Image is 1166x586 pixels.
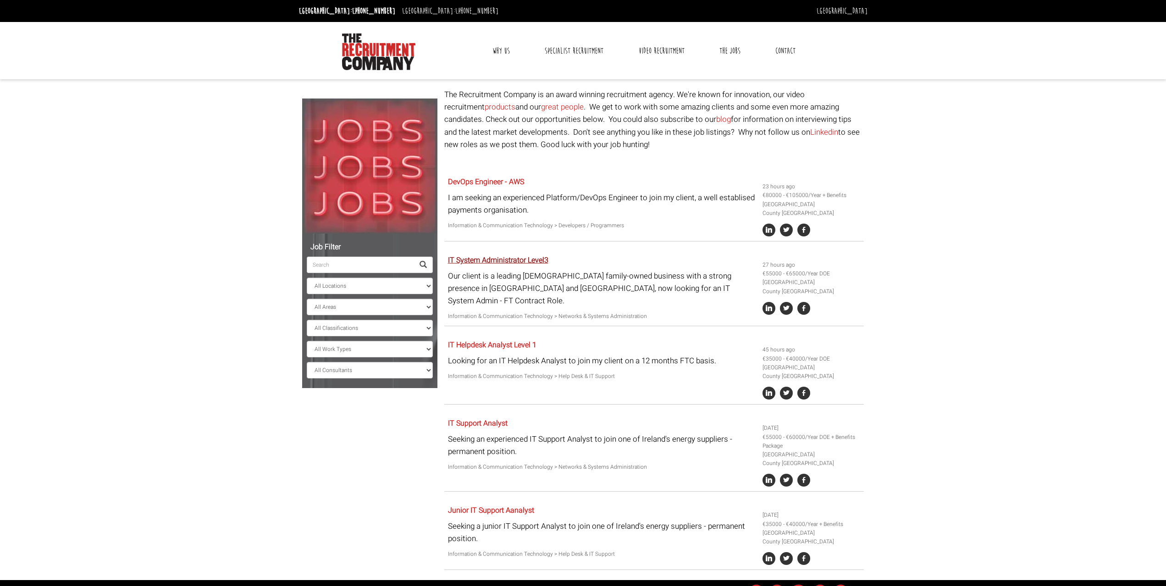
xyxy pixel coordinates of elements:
[297,4,398,18] li: [GEOGRAPHIC_DATA]:
[763,191,861,200] li: €80000 - €105000/Year + Benefits
[763,355,861,363] li: €35000 - €40000/Year DOE
[307,243,433,252] h5: Job Filter
[817,6,868,16] a: [GEOGRAPHIC_DATA]
[400,4,501,18] li: [GEOGRAPHIC_DATA]:
[448,176,524,187] a: DevOps Engineer - AWS
[448,270,756,307] p: Our client is a leading [DEMOGRAPHIC_DATA] family-owned business with a strong presence in [GEOGR...
[763,269,861,278] li: €55000 - €65000/Year DOE
[716,114,731,125] a: blog
[448,255,548,266] a: IT System Administrator Level3
[632,39,691,62] a: Video Recruitment
[448,418,508,429] a: IT Support Analyst
[307,257,414,273] input: Search
[448,520,756,545] p: Seeking a junior IT Support Analyst to join one of Ireland's energy suppliers - permanent position.
[448,433,756,458] p: Seeking an experienced IT Support Analyst to join one of Ireland's energy suppliers - permanent p...
[352,6,395,16] a: [PHONE_NUMBER]
[763,450,861,468] li: [GEOGRAPHIC_DATA] County [GEOGRAPHIC_DATA]
[763,520,861,529] li: €35000 - €40000/Year + Benefits
[448,340,536,351] a: IT Helpdesk Analyst Level 1
[448,505,534,516] a: Junior IT Support Aanalyst
[763,363,861,381] li: [GEOGRAPHIC_DATA] County [GEOGRAPHIC_DATA]
[713,39,747,62] a: The Jobs
[302,99,437,234] img: Jobs, Jobs, Jobs
[448,355,756,367] p: Looking for an IT Helpdesk Analyst to join my client on a 12 months FTC basis.
[763,261,861,269] li: 27 hours ago
[448,221,756,230] p: Information & Communication Technology > Developers / Programmers
[768,39,802,62] a: Contact
[763,278,861,296] li: [GEOGRAPHIC_DATA] County [GEOGRAPHIC_DATA]
[448,463,756,471] p: Information & Communication Technology > Networks & Systems Administration
[763,424,861,433] li: [DATE]
[763,182,861,191] li: 23 hours ago
[763,433,861,450] li: €55000 - €60000/Year DOE + Benefits Package
[444,88,864,151] p: The Recruitment Company is an award winning recruitment agency. We're known for innovation, our v...
[485,101,515,113] a: products
[763,345,861,354] li: 45 hours ago
[763,200,861,218] li: [GEOGRAPHIC_DATA] County [GEOGRAPHIC_DATA]
[763,511,861,520] li: [DATE]
[538,39,610,62] a: Specialist Recruitment
[448,312,756,321] p: Information & Communication Technology > Networks & Systems Administration
[342,33,415,70] img: The Recruitment Company
[763,529,861,546] li: [GEOGRAPHIC_DATA] County [GEOGRAPHIC_DATA]
[541,101,584,113] a: great people
[455,6,498,16] a: [PHONE_NUMBER]
[448,372,756,381] p: Information & Communication Technology > Help Desk & IT Support
[448,550,756,559] p: Information & Communication Technology > Help Desk & IT Support
[448,192,756,216] p: I am seeking an experienced Platform/DevOps Engineer to join my client, a well establised payment...
[486,39,517,62] a: Why Us
[810,126,838,138] a: Linkedin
